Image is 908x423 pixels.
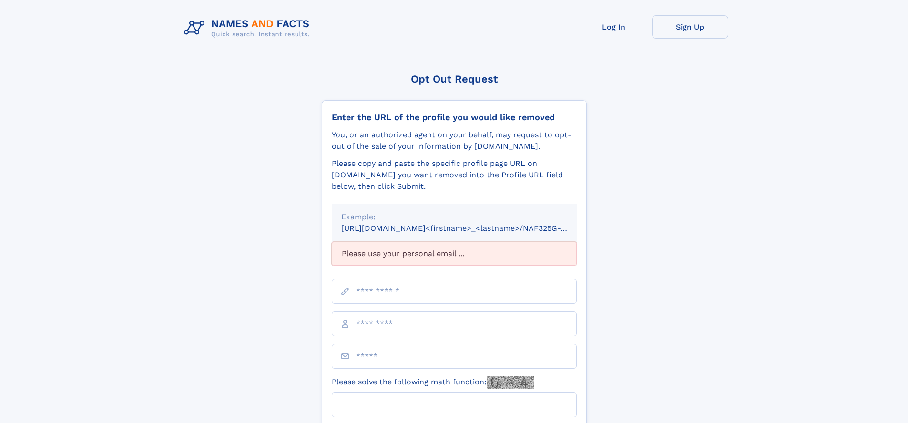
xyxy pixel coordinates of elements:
a: Log In [576,15,652,39]
label: Please solve the following math function: [332,376,534,389]
div: Please use your personal email ... [332,242,577,266]
div: Enter the URL of the profile you would like removed [332,112,577,123]
div: Please copy and paste the specific profile page URL on [DOMAIN_NAME] you want removed into the Pr... [332,158,577,192]
div: You, or an authorized agent on your behalf, may request to opt-out of the sale of your informatio... [332,129,577,152]
a: Sign Up [652,15,728,39]
img: Logo Names and Facts [180,15,317,41]
small: [URL][DOMAIN_NAME]<firstname>_<lastname>/NAF325G-xxxxxxxx [341,224,595,233]
div: Example: [341,211,567,223]
div: Opt Out Request [322,73,587,85]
